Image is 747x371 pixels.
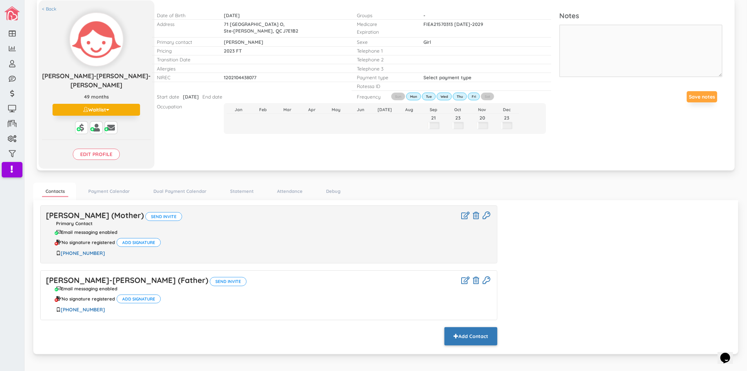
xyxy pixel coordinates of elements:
[437,93,452,100] label: Wed
[323,186,344,196] a: Debug
[203,93,223,100] p: End date
[157,74,213,81] p: NIREC
[85,186,133,196] a: Payment Calendar
[283,28,299,34] span: J7E1B2
[423,74,471,80] span: Select payment type
[53,104,140,116] button: Waitlist
[423,12,513,19] p: -
[494,106,519,114] th: Dec
[4,6,20,20] img: image
[224,21,228,27] span: 71
[348,106,373,114] th: Jun
[224,48,242,54] span: 2023 FT
[117,238,161,247] button: Add signature
[357,74,413,81] p: Payment type
[357,83,413,89] p: Rotessa ID
[357,56,413,63] p: Telephone 2
[391,93,405,100] label: Sun
[157,56,213,63] p: Transition Date
[357,12,413,19] p: Groups
[157,65,213,72] p: Allergies
[210,277,247,286] button: Send invite
[357,65,413,72] p: Telephone 3
[73,149,120,160] input: Edit profile
[157,21,213,27] p: Address
[357,93,380,100] p: Frequency
[145,212,182,221] button: Send invite
[224,28,274,34] span: Ste-[PERSON_NAME],
[157,39,213,45] p: Primary contact
[42,72,151,89] span: [PERSON_NAME]-[PERSON_NAME]-[PERSON_NAME]
[357,28,413,35] p: Expiration
[444,327,497,345] button: Add Contact
[406,93,421,100] label: Mon
[61,306,105,313] a: [PHONE_NUMBER]
[357,21,413,27] p: Medicare
[227,106,251,114] th: Jan
[397,106,422,114] th: Aug
[157,47,213,54] p: Pricing
[324,106,348,114] th: May
[422,93,436,100] label: Tue
[157,93,180,100] p: Start date
[70,13,123,66] img: Click to change profile pic
[357,47,413,54] p: Telephone 1
[453,93,467,100] label: Thu
[56,230,117,235] div: Email messaging enabled
[559,11,722,21] p: Notes
[46,210,144,220] a: [PERSON_NAME] (Mother)
[421,106,446,114] th: Sep
[357,39,413,45] p: Sexe
[62,296,115,301] span: No signature registered
[42,6,56,12] a: < Back
[42,186,68,197] a: Contacts
[251,106,275,114] th: Feb
[157,103,213,110] p: Occupation
[718,343,740,364] iframe: chat widget
[481,93,494,100] label: Sat
[230,21,285,27] span: [GEOGRAPHIC_DATA] O,
[61,250,105,256] a: [PHONE_NUMBER]
[62,240,115,245] span: No signature registered
[454,21,483,27] span: [DATE]-2029
[224,39,263,45] span: [PERSON_NAME]
[183,94,199,100] span: [DATE]
[423,21,453,27] span: FIEA21570313
[446,106,470,114] th: Oct
[274,186,306,196] a: Attendance
[56,286,117,291] div: Email messaging enabled
[46,221,492,226] p: Primary Contact
[373,106,397,114] th: [DATE]
[224,74,256,80] span: 1202104438077
[42,93,151,100] p: 49 months
[687,91,717,102] button: Save notes
[117,295,161,303] button: Add signature
[299,106,324,114] th: Apr
[276,28,282,34] span: QC
[227,186,257,196] a: Statement
[275,106,300,114] th: Mar
[468,93,480,100] label: Fri
[423,39,431,45] span: Girl
[157,12,213,19] p: Date of Birth
[150,186,210,196] a: Dual Payment Calendar
[470,106,494,114] th: Nov
[46,275,208,285] a: [PERSON_NAME]-[PERSON_NAME] (Father)
[224,12,240,18] span: [DATE]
